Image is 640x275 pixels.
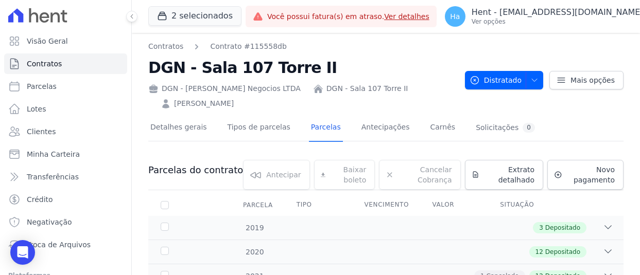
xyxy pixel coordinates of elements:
[27,36,68,46] span: Visão Geral
[27,104,46,114] span: Lotes
[483,164,534,185] span: Extrato detalhado
[4,53,127,74] a: Contratos
[231,195,285,215] div: Parcela
[27,81,57,91] span: Parcelas
[4,76,127,97] a: Parcelas
[4,167,127,187] a: Transferências
[476,123,535,133] div: Solicitações
[384,12,429,21] a: Ver detalhes
[174,98,234,109] a: [PERSON_NAME]
[566,164,615,185] span: Novo pagamento
[27,126,56,137] span: Clientes
[226,115,292,142] a: Tipos de parcelas
[27,240,91,250] span: Troca de Arquivos
[4,234,127,255] a: Troca de Arquivos
[523,123,535,133] div: 0
[539,223,543,232] span: 3
[4,121,127,142] a: Clientes
[27,149,80,159] span: Minha Carteira
[148,41,457,52] nav: Breadcrumb
[488,194,556,216] th: Situação
[210,41,287,52] a: Contrato #115558db
[359,115,412,142] a: Antecipações
[4,99,127,119] a: Lotes
[309,115,343,142] a: Parcelas
[545,223,580,232] span: Depositado
[148,41,287,52] nav: Breadcrumb
[549,71,624,89] a: Mais opções
[535,247,543,256] span: 12
[352,194,420,216] th: Vencimento
[570,75,615,85] span: Mais opções
[450,13,460,20] span: Ha
[326,83,408,94] a: DGN - Sala 107 Torre II
[10,240,35,265] div: Open Intercom Messenger
[148,83,301,94] div: DGN - [PERSON_NAME] Negocios LTDA
[27,194,53,205] span: Crédito
[148,164,243,176] h3: Parcelas do contrato
[420,194,488,216] th: Valor
[428,115,457,142] a: Carnês
[4,212,127,232] a: Negativação
[148,41,183,52] a: Contratos
[148,56,457,79] h2: DGN - Sala 107 Torre II
[284,194,352,216] th: Tipo
[27,217,72,227] span: Negativação
[148,115,209,142] a: Detalhes gerais
[547,160,624,190] a: Novo pagamento
[27,172,79,182] span: Transferências
[545,247,580,256] span: Depositado
[465,160,543,190] a: Extrato detalhado
[4,31,127,51] a: Visão Geral
[267,11,429,22] span: Você possui fatura(s) em atraso.
[474,115,537,142] a: Solicitações0
[27,59,62,69] span: Contratos
[4,189,127,210] a: Crédito
[470,71,522,89] span: Distratado
[148,6,241,26] button: 2 selecionados
[4,144,127,164] a: Minha Carteira
[465,71,543,89] button: Distratado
